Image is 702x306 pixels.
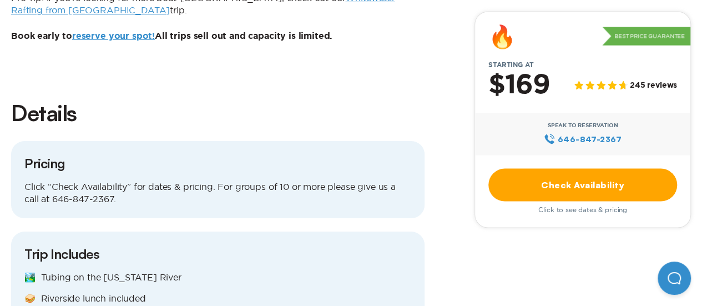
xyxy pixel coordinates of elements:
[475,61,547,68] span: Starting at
[11,98,425,128] h2: Details
[630,81,677,91] span: 245 reviews
[602,27,690,46] p: Best Price Guarantee
[24,245,411,263] h3: Trip Includes
[548,122,618,128] span: Speak to Reservation
[538,205,627,213] span: Click to see dates & pricing
[24,181,411,205] p: Click “Check Availability” for dates & pricing. For groups of 10 or more please give us a call at...
[488,71,550,99] h2: $169
[558,133,622,145] span: 646‍-847‍-2367
[72,32,155,41] a: reserve your spot!
[24,154,411,172] h3: Pricing
[11,32,332,41] b: Book early to All trips sell out and capacity is limited.
[544,133,621,145] a: 646‍-847‍-2367
[24,293,411,305] p: 🥪 Riverside lunch included
[488,25,516,47] div: 🔥
[488,168,677,201] a: Check Availability
[658,262,691,295] iframe: Help Scout Beacon - Open
[24,272,411,284] p: 🏞️ Tubing on the [US_STATE] River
